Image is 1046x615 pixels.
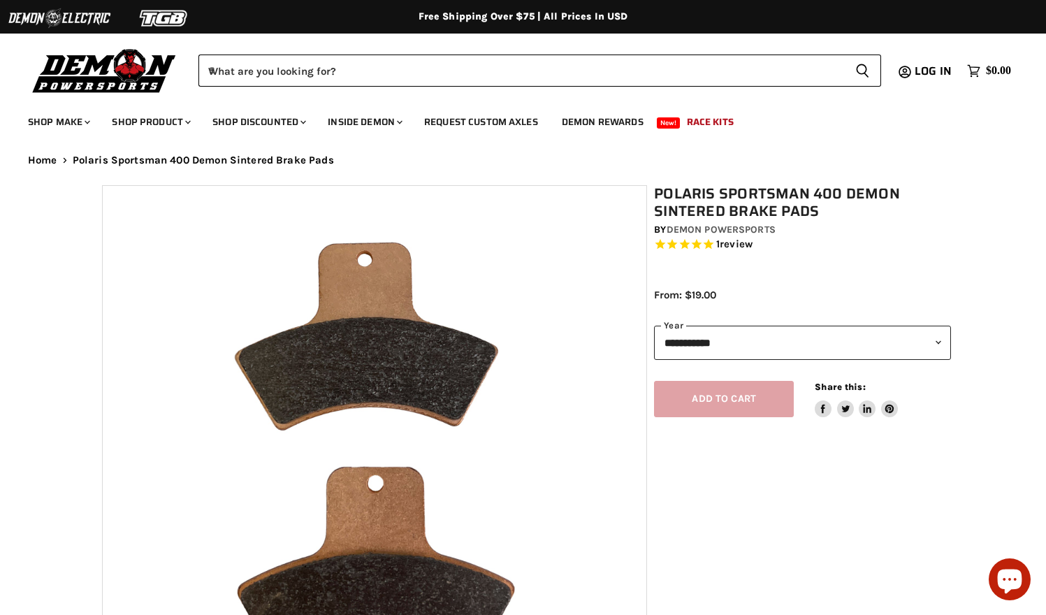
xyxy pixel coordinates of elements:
span: 1 reviews [716,238,753,251]
input: When autocomplete results are available use up and down arrows to review and enter to select [198,55,844,87]
form: Product [198,55,881,87]
ul: Main menu [17,102,1008,136]
a: $0.00 [960,61,1018,81]
span: Rated 5.0 out of 5 stars 1 reviews [654,238,951,252]
a: Demon Powersports [667,224,776,236]
a: Inside Demon [317,108,411,136]
aside: Share this: [815,381,898,418]
img: TGB Logo 2 [112,5,217,31]
span: $0.00 [986,64,1011,78]
span: New! [657,117,681,129]
div: by [654,222,951,238]
a: Home [28,154,57,166]
a: Shop Product [101,108,199,136]
img: Demon Powersports [28,45,181,95]
span: Log in [915,62,952,80]
h1: Polaris Sportsman 400 Demon Sintered Brake Pads [654,185,951,220]
span: review [720,238,753,251]
span: Polaris Sportsman 400 Demon Sintered Brake Pads [73,154,334,166]
button: Search [844,55,881,87]
a: Log in [908,65,960,78]
a: Race Kits [676,108,744,136]
inbox-online-store-chat: Shopify online store chat [985,558,1035,604]
span: From: $19.00 [654,289,716,301]
img: Demon Electric Logo 2 [7,5,112,31]
select: year [654,326,951,360]
a: Shop Discounted [202,108,314,136]
a: Demon Rewards [551,108,654,136]
a: Request Custom Axles [414,108,549,136]
a: Shop Make [17,108,99,136]
span: Share this: [815,382,865,392]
